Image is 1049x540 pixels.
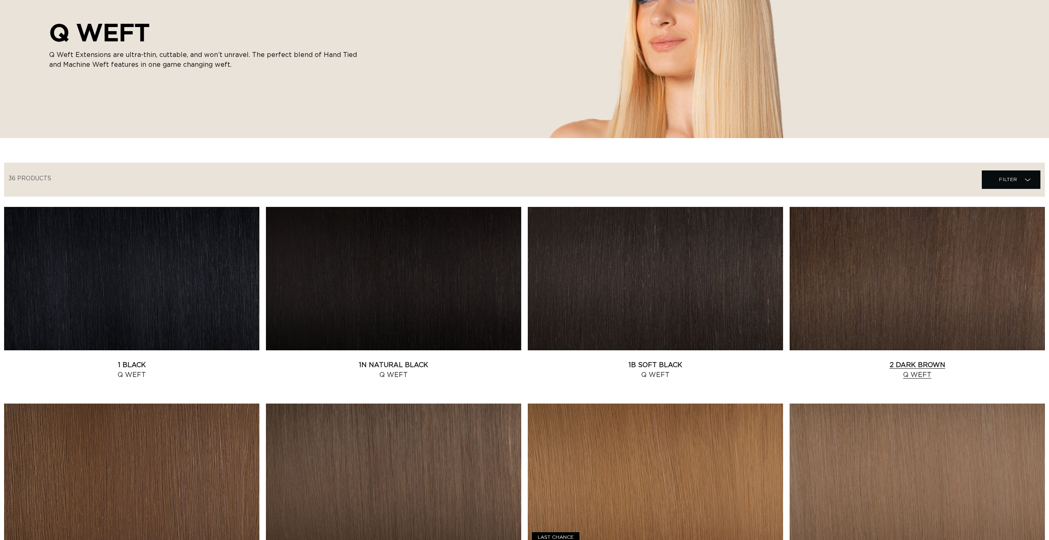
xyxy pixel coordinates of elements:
span: 36 products [9,176,51,182]
a: 1N Natural Black Q Weft [266,360,521,380]
h2: Q WEFT [49,18,361,47]
p: Q Weft Extensions are ultra-thin, cuttable, and won’t unravel. The perfect blend of Hand Tied and... [49,50,361,70]
summary: Filter [982,170,1040,189]
a: 1B Soft Black Q Weft [528,360,783,380]
a: 1 Black Q Weft [4,360,259,380]
span: Filter [999,172,1017,187]
a: 2 Dark Brown Q Weft [790,360,1045,380]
